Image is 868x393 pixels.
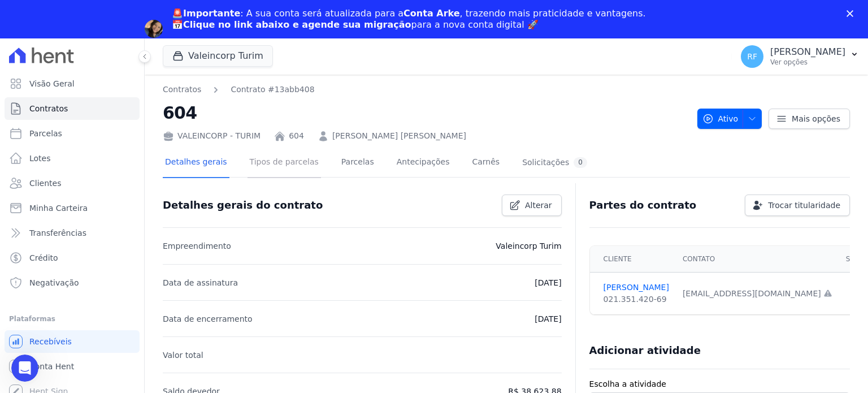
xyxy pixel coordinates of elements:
[768,200,840,211] span: Trocar titularidade
[403,8,459,19] b: Conta Arke
[5,330,140,353] a: Recebíveis
[702,109,739,129] span: Ativo
[163,148,229,178] a: Detalhes gerais
[5,247,140,269] a: Crédito
[589,378,850,390] label: Escolha a atividade
[676,246,839,273] th: Contato
[535,276,561,290] p: [DATE]
[732,41,868,72] button: RF [PERSON_NAME] Ver opções
[163,45,273,67] button: Valeincorp Turim
[163,312,253,326] p: Data de encerramento
[29,178,61,189] span: Clientes
[604,282,669,293] a: [PERSON_NAME]
[29,361,74,372] span: Conta Hent
[5,122,140,145] a: Parcelas
[163,84,201,96] a: Contratos
[747,53,757,61] span: RF
[29,252,58,264] span: Crédito
[574,157,587,168] div: 0
[590,246,676,273] th: Cliente
[847,10,858,17] div: Fechar
[29,202,88,214] span: Minha Carteira
[29,128,62,139] span: Parcelas
[5,271,140,294] a: Negativação
[683,288,832,300] div: [EMAIL_ADDRESS][DOMAIN_NAME]
[502,195,562,216] a: Alterar
[589,344,701,357] h3: Adicionar atividade
[589,198,697,212] h3: Partes do contrato
[29,153,51,164] span: Lotes
[520,148,589,178] a: Solicitações0
[535,312,561,326] p: [DATE]
[29,277,79,288] span: Negativação
[163,130,261,142] div: VALEINCORP - TURIM
[9,312,135,326] div: Plataformas
[5,72,140,95] a: Visão Geral
[5,355,140,378] a: Conta Hent
[770,58,845,67] p: Ver opções
[522,157,587,168] div: Solicitações
[29,103,68,114] span: Contratos
[29,336,72,347] span: Recebíveis
[163,84,315,96] nav: Breadcrumb
[163,348,203,362] p: Valor total
[29,78,75,89] span: Visão Geral
[745,195,850,216] a: Trocar titularidade
[770,46,845,58] p: [PERSON_NAME]
[163,100,688,126] h2: 604
[394,148,452,178] a: Antecipações
[792,113,840,124] span: Mais opções
[5,197,140,219] a: Minha Carteira
[332,130,466,142] a: [PERSON_NAME] [PERSON_NAME]
[183,19,411,30] b: Clique no link abaixo e agende sua migração
[604,293,669,305] div: 021.351.420-69
[5,222,140,244] a: Transferências
[5,97,140,120] a: Contratos
[163,198,323,212] h3: Detalhes gerais do contrato
[231,84,314,96] a: Contrato #13abb408
[163,276,238,290] p: Data de assinatura
[289,130,304,142] a: 604
[248,148,321,178] a: Tipos de parcelas
[172,8,240,19] b: 🚨Importante
[29,227,86,239] span: Transferências
[163,239,231,253] p: Empreendimento
[5,172,140,195] a: Clientes
[496,239,561,253] p: Valeincorp Turim
[339,148,376,178] a: Parcelas
[525,200,552,211] span: Alterar
[5,147,140,170] a: Lotes
[163,84,688,96] nav: Breadcrumb
[172,37,265,50] a: Agendar migração
[470,148,502,178] a: Carnês
[172,8,646,31] div: : A sua conta será atualizada para a , trazendo mais praticidade e vantagens. 📅 para a nova conta...
[145,20,163,38] img: Profile image for Adriane
[769,109,850,129] a: Mais opções
[11,355,38,382] iframe: Intercom live chat
[697,109,762,129] button: Ativo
